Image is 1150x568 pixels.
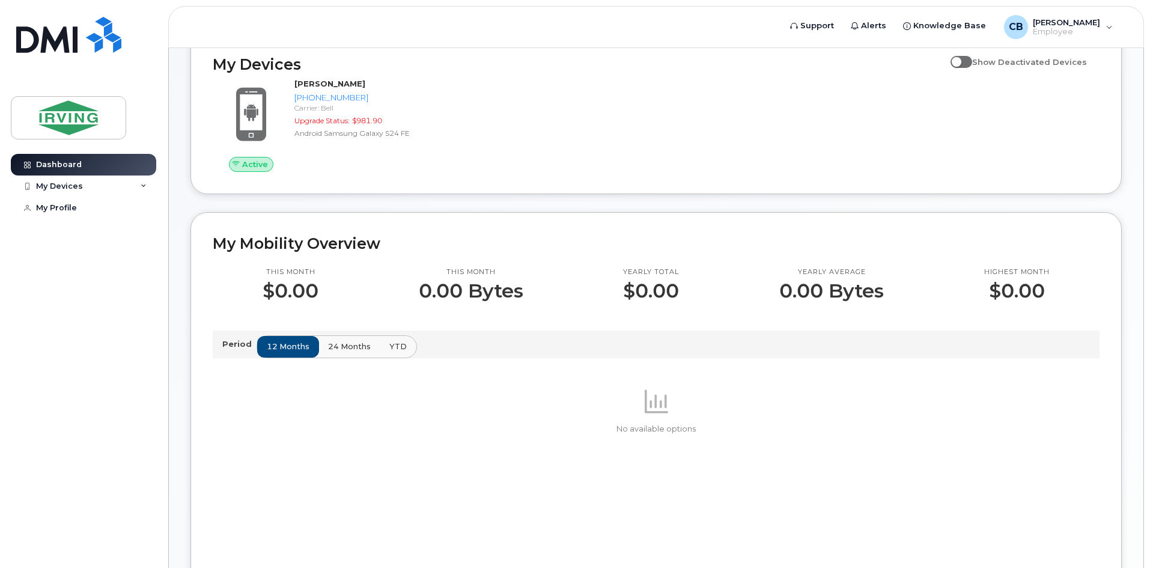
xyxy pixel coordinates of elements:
span: Show Deactivated Devices [972,57,1087,67]
p: Yearly total [623,267,679,277]
p: Highest month [984,267,1050,277]
p: This month [263,267,318,277]
span: Active [242,159,268,170]
span: Upgrade Status: [294,116,350,125]
span: $981.90 [352,116,382,125]
span: Support [800,20,834,32]
div: Carrier: Bell [294,103,419,113]
a: Support [782,14,842,38]
p: $0.00 [263,280,318,302]
p: This month [419,267,523,277]
p: Yearly average [779,267,884,277]
span: Alerts [861,20,886,32]
span: Knowledge Base [913,20,986,32]
h2: My Devices [213,55,945,73]
a: Active[PERSON_NAME][PHONE_NUMBER]Carrier: BellUpgrade Status:$981.90Android Samsung Galaxy S24 FE [213,78,424,172]
span: YTD [389,341,407,352]
p: $0.00 [623,280,679,302]
h2: My Mobility Overview [213,234,1100,252]
span: [PERSON_NAME] [1033,17,1100,27]
a: Knowledge Base [895,14,994,38]
div: [PHONE_NUMBER] [294,92,419,103]
div: Android Samsung Galaxy S24 FE [294,128,419,138]
p: 0.00 Bytes [419,280,523,302]
p: $0.00 [984,280,1050,302]
span: 24 months [328,341,371,352]
strong: [PERSON_NAME] [294,79,365,88]
a: Alerts [842,14,895,38]
p: No available options [213,424,1100,435]
div: Cheyne, Brandie [996,15,1121,39]
input: Show Deactivated Devices [951,50,960,60]
span: CB [1009,20,1023,34]
p: Period [222,338,257,350]
p: 0.00 Bytes [779,280,884,302]
span: Employee [1033,27,1100,37]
